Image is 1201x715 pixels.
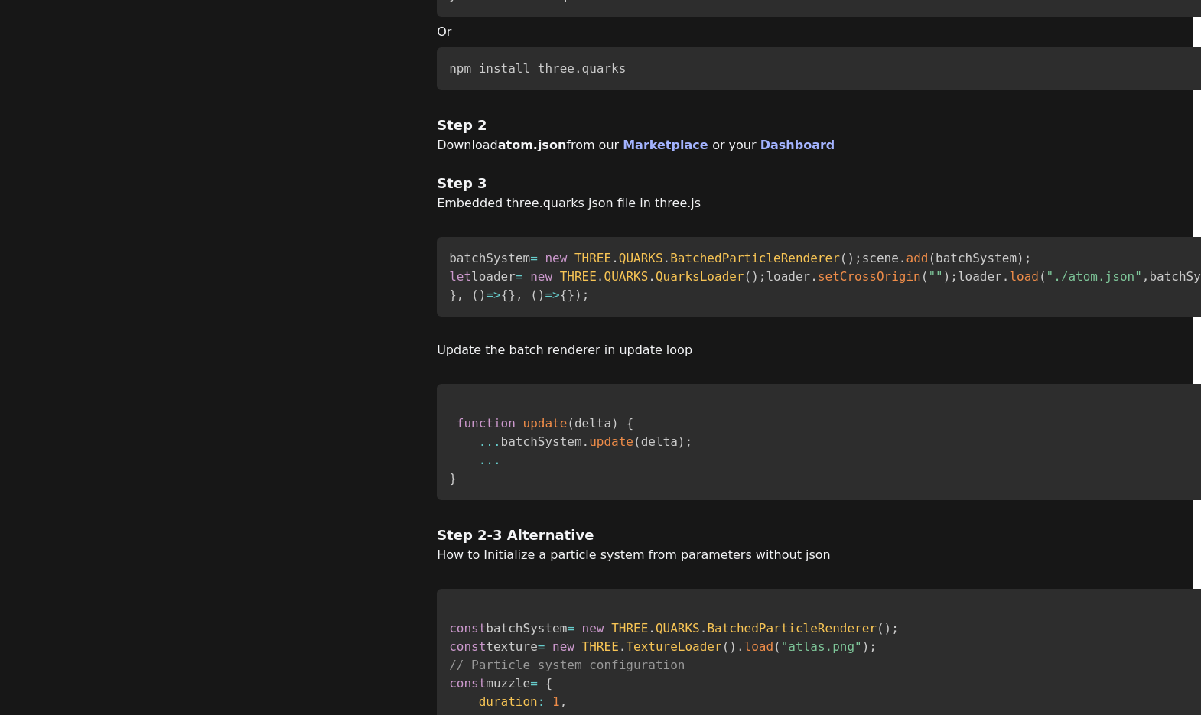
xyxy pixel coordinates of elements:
span: new [552,639,574,654]
span: ) [729,639,737,654]
span: } [449,288,457,302]
span: , [516,288,523,302]
span: { [545,676,552,691]
span: ) [1017,251,1024,265]
span: "./atom.json" [1046,269,1142,284]
span: ) [611,416,619,431]
span: ( [840,251,848,265]
span: const [449,639,486,654]
span: new [545,251,567,265]
span: . [810,269,818,284]
span: ( [928,251,936,265]
span: ) [847,251,854,265]
span: ; [869,639,877,654]
span: "atlas.png" [781,639,862,654]
span: ( [530,288,538,302]
span: atom.json [498,138,567,152]
span: ( [633,434,641,449]
span: load [1009,269,1039,284]
span: ( [744,269,752,284]
span: . [582,434,590,449]
span: . [648,621,656,635]
span: new [582,621,604,635]
code: batchSystem delta [449,416,692,486]
span: ... [479,453,501,467]
span: ; [582,288,590,302]
span: setCrossOrigin [818,269,921,284]
span: , [457,288,464,302]
span: update [523,416,568,431]
span: = [516,269,523,284]
span: THREE QUARKS QuarksLoader [560,269,744,284]
span: delta [574,416,611,431]
span: ) [884,621,892,635]
span: ( [471,288,479,302]
span: => [486,288,500,302]
span: ( [921,269,929,284]
span: ; [1024,251,1032,265]
span: update [589,434,633,449]
span: ) [678,434,685,449]
span: ( [1039,269,1046,284]
span: ; [685,434,692,449]
span: ) [479,288,487,302]
span: ) [751,269,759,284]
span: ( [567,416,574,431]
span: "" [928,269,942,284]
a: Marketplace [623,138,712,152]
span: . [597,269,604,284]
span: : [538,694,545,709]
span: let [449,269,471,284]
span: . [619,639,627,654]
span: duration [479,694,538,709]
span: . [611,251,619,265]
span: ; [950,269,958,284]
span: new [530,269,552,284]
code: npm install three.quarks [449,61,626,76]
span: // Particle system configuration [449,658,685,672]
span: THREE TextureLoader [582,639,722,654]
span: . [648,269,656,284]
span: = [567,621,574,635]
span: . [700,621,708,635]
span: . [737,639,744,654]
span: } [508,288,516,302]
span: ; [891,621,899,635]
span: load [744,639,774,654]
span: const [449,676,486,691]
span: . [899,251,906,265]
span: . [1002,269,1010,284]
span: ) [943,269,951,284]
span: THREE QUARKS BatchedParticleRenderer [574,251,840,265]
span: { [560,288,568,302]
span: = [530,251,538,265]
span: = [538,639,545,654]
span: } [449,471,457,486]
span: THREE QUARKS BatchedParticleRenderer [611,621,877,635]
span: , [560,694,568,709]
span: ; [854,251,862,265]
span: . [663,251,671,265]
span: { [626,416,633,431]
span: ) [574,288,582,302]
span: const [449,621,486,635]
span: ) [862,639,870,654]
span: , [1142,269,1150,284]
span: ) [538,288,545,302]
span: ... [479,434,501,449]
span: => [545,288,559,302]
span: 1 [552,694,560,709]
span: function [457,416,516,431]
span: { [501,288,509,302]
span: ; [759,269,766,284]
a: Dashboard [760,138,835,152]
span: } [567,288,574,302]
span: ( [722,639,730,654]
span: ( [773,639,781,654]
span: = [530,676,538,691]
span: add [906,251,929,265]
span: ( [877,621,884,635]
